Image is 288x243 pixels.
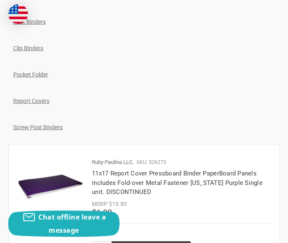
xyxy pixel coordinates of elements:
[13,98,49,104] a: Report Covers
[8,210,119,237] button: Chat offline leave a message
[13,45,43,51] a: Clip Binders
[92,228,271,237] div: In Stock
[92,200,108,208] div: MSRP
[92,158,133,166] p: Ruby Paulina LLC.
[13,124,63,131] a: Screw Post Binders
[13,71,48,78] a: Pocket Folder
[92,170,262,196] a: 11x17 Report Cover Pressboard Binder PaperBoard Panels includes Fold-over Metal Fastener [US_STAT...
[38,213,106,235] span: Chat offline leave a message
[92,208,112,217] span: $6.90
[109,201,127,207] span: $19.80
[13,19,46,25] a: Post Binders
[136,158,166,166] p: SKU: 526273
[8,4,28,24] img: duty and tax information for United States
[17,154,83,220] img: 11x17 Report Cover Pressboard Binder PaperBoard Panels includes Fold-over Metal Fastener Louisian...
